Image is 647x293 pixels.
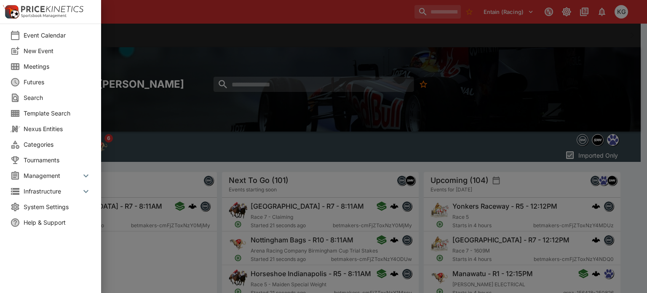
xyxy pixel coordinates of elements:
[24,62,91,71] span: Meetings
[21,14,67,18] img: Sportsbook Management
[24,78,91,86] span: Futures
[24,156,91,164] span: Tournaments
[24,202,91,211] span: System Settings
[21,6,83,12] img: PriceKinetics
[24,140,91,149] span: Categories
[24,124,91,133] span: Nexus Entities
[24,171,81,180] span: Management
[24,109,91,118] span: Template Search
[24,93,91,102] span: Search
[3,3,19,20] img: PriceKinetics Logo
[24,31,91,40] span: Event Calendar
[24,187,81,196] span: Infrastructure
[24,46,91,55] span: New Event
[24,218,91,227] span: Help & Support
